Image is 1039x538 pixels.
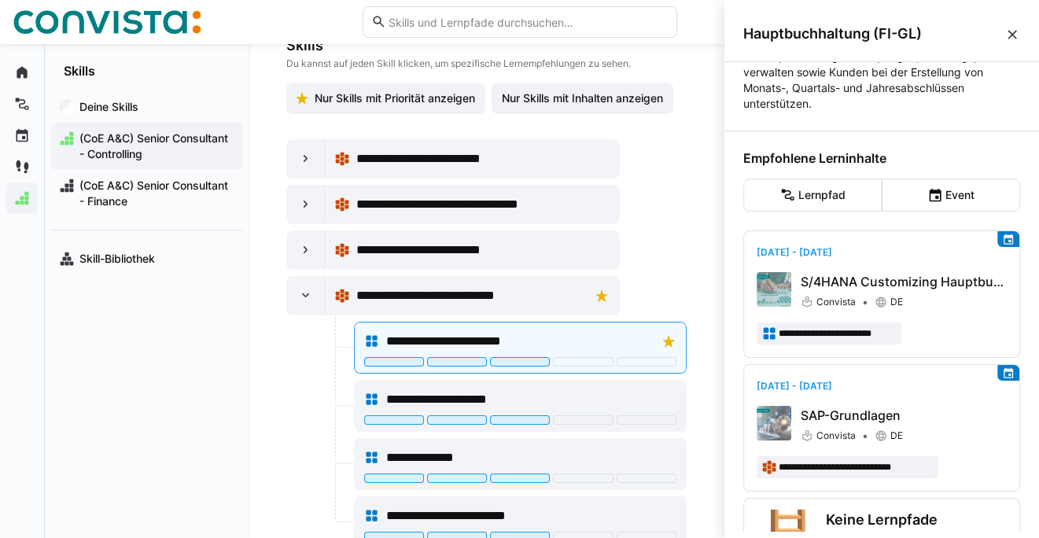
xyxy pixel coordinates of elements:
[743,25,1004,42] span: Hauptbuchhaltung (FI-GL)
[286,37,687,54] h3: Skills
[757,406,791,440] img: SAP-Grundlagen
[801,406,1007,425] p: SAP-Grundlagen
[743,179,882,212] eds-button-option: Lernpfad
[890,296,903,308] span: DE
[77,131,234,162] span: (CoE A&C) Senior Consultant - Controlling
[743,33,1020,112] p: Wenn du den Skill beherrschst, kannst du Kontenpläne anlegen und pflegen, Buchungsperioden verwal...
[499,90,665,106] span: Nur Skills mit Inhalten anzeigen
[757,246,832,258] span: [DATE] - [DATE]
[492,83,673,114] button: Nur Skills mit Inhalten anzeigen
[286,83,485,114] button: Nur Skills mit Priorität anzeigen
[816,296,856,308] span: Convista
[77,178,234,209] span: (CoE A&C) Senior Consultant - Finance
[882,179,1020,212] eds-button-option: Event
[286,57,687,70] p: Du kannst auf jeden Skill klicken, um spezifische Lernempfehlungen zu sehen.
[743,150,1020,166] h4: Empfohlene Lerninhalte
[757,380,832,392] span: [DATE] - [DATE]
[816,429,856,442] span: Convista
[890,429,903,442] span: DE
[312,90,477,106] span: Nur Skills mit Priorität anzeigen
[757,272,791,307] img: S/4HANA Customizing Hauptbuch
[801,272,1007,291] p: S/4HANA Customizing Hauptbuch
[386,15,668,29] input: Skills und Lernpfade durchsuchen…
